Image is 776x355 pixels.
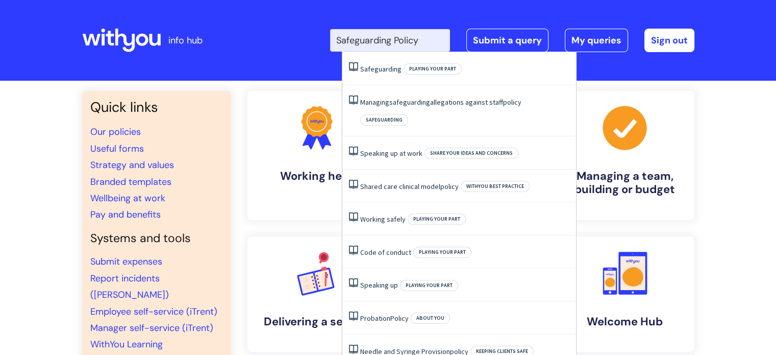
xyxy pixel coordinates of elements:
[90,126,141,138] a: Our policies
[90,208,161,221] a: Pay and benefits
[90,99,223,115] h3: Quick links
[556,91,694,220] a: Managing a team, building or budget
[90,255,162,268] a: Submit expenses
[256,170,378,183] h4: Working here
[90,143,144,155] a: Useful forms
[360,114,408,126] span: Safeguarding
[360,98,521,107] a: Managingsafeguardingallegations against staffpolicy
[247,91,386,220] a: Working here
[564,170,686,197] h4: Managing a team, building or budget
[389,98,430,107] span: safeguarding
[330,29,694,52] div: | -
[256,315,378,328] h4: Delivering a service
[390,314,409,323] span: Policy
[413,247,471,258] span: Playing your part
[168,32,203,49] p: info hub
[400,280,458,291] span: Playing your part
[90,176,171,188] a: Branded templates
[90,231,223,246] h4: Systems and tools
[424,148,518,159] span: Share your ideas and concerns
[360,64,402,74] a: Safeguarding
[90,322,213,334] a: Manager self-service (iTrent)
[565,29,628,52] a: My queries
[466,29,548,52] a: Submit a query
[360,314,409,323] a: ProbationPolicy
[644,29,694,52] a: Sign out
[360,149,422,158] a: Speaking up at work
[90,272,169,301] a: Report incidents ([PERSON_NAME])
[330,29,450,52] input: Search
[360,248,411,257] a: Code of conduct
[360,182,459,191] a: Shared care clinical modelpolicy
[408,214,466,225] span: Playing your part
[503,98,521,107] span: policy
[461,181,530,192] span: WithYou best practice
[90,338,163,350] a: WithYou Learning
[411,313,450,324] span: About you
[556,236,694,352] a: Welcome Hub
[90,192,165,204] a: Wellbeing at work
[247,236,386,352] a: Delivering a service
[404,63,462,75] span: Playing your part
[90,159,174,171] a: Strategy and values
[360,280,398,290] a: Speaking up
[360,215,406,224] a: Working safely
[564,315,686,328] h4: Welcome Hub
[90,305,217,318] a: Employee self-service (iTrent)
[440,182,459,191] span: policy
